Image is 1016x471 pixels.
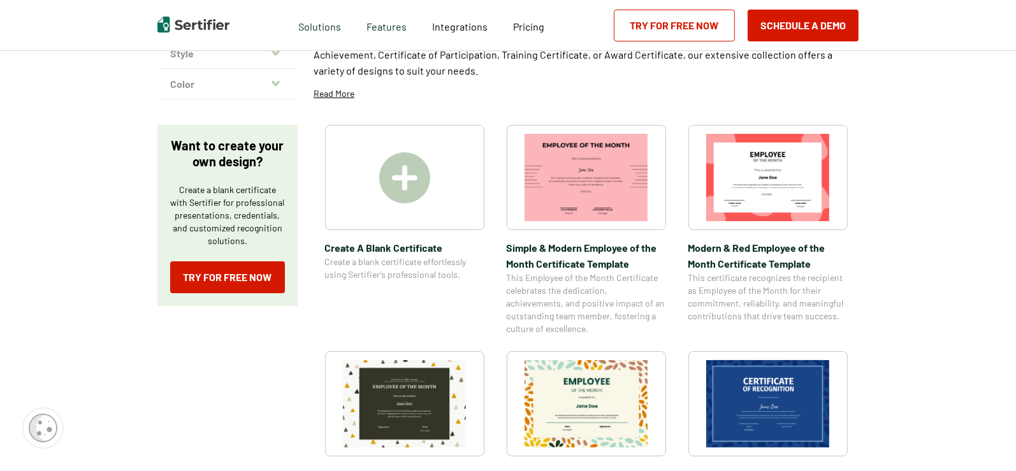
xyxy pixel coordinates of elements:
[525,134,648,221] img: Simple & Modern Employee of the Month Certificate Template
[343,360,467,447] img: Simple & Colorful Employee of the Month Certificate Template
[157,69,298,99] button: Color
[433,20,488,33] span: Integrations
[507,272,666,335] span: This Employee of the Month Certificate celebrates the dedication, achievements, and positive impa...
[170,184,285,247] p: Create a blank certificate with Sertifier for professional presentations, credentials, and custom...
[157,17,229,33] img: Sertifier | Digital Credentialing Platform
[688,272,848,322] span: This certificate recognizes the recipient as Employee of the Month for their commitment, reliabil...
[688,125,848,335] a: Modern & Red Employee of the Month Certificate TemplateModern & Red Employee of the Month Certifi...
[507,240,666,272] span: Simple & Modern Employee of the Month Certificate Template
[525,360,648,447] img: Simple and Patterned Employee of the Month Certificate Template
[367,17,407,33] span: Features
[514,20,545,33] span: Pricing
[170,138,285,170] p: Want to create your own design?
[952,410,1016,471] iframe: Chat Widget
[157,38,298,69] button: Style
[614,10,735,41] a: Try for Free Now
[706,360,830,447] img: Modern Dark Blue Employee of the Month Certificate Template
[433,17,488,33] a: Integrations
[688,240,848,272] span: Modern & Red Employee of the Month Certificate Template
[507,125,666,335] a: Simple & Modern Employee of the Month Certificate TemplateSimple & Modern Employee of the Month C...
[379,152,430,203] img: Create A Blank Certificate
[29,414,57,442] img: Cookie Popup Icon
[299,17,342,33] span: Solutions
[314,31,859,78] p: Explore a wide selection of customizable certificate templates at Sertifier. Whether you need a C...
[325,256,484,281] span: Create a blank certificate effortlessly using Sertifier’s professional tools.
[170,261,285,293] a: Try for Free Now
[325,240,484,256] span: Create A Blank Certificate
[314,87,354,100] p: Read More
[514,17,545,33] a: Pricing
[748,10,859,41] button: Schedule a Demo
[706,134,830,221] img: Modern & Red Employee of the Month Certificate Template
